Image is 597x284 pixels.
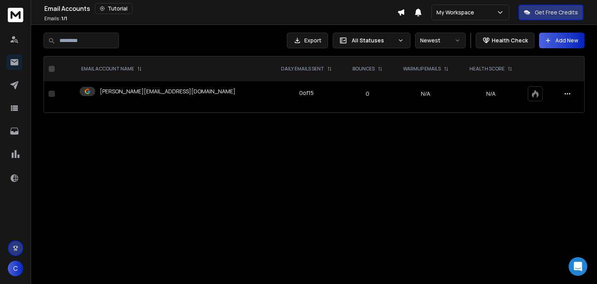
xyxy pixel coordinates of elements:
button: Get Free Credits [518,5,583,20]
div: Open Intercom Messenger [569,257,587,276]
button: Health Check [476,33,534,48]
span: 1 / 1 [61,15,67,22]
button: Newest [415,33,466,48]
p: N/A [464,90,518,98]
button: Add New [539,33,585,48]
button: Export [287,33,328,48]
div: EMAIL ACCOUNT NAME [81,66,142,72]
p: HEALTH SCORE [470,66,504,72]
div: 0 of 15 [299,89,314,97]
p: All Statuses [352,37,395,44]
p: WARMUP EMAILS [403,66,441,72]
p: [PERSON_NAME][EMAIL_ADDRESS][DOMAIN_NAME] [100,88,236,95]
p: Get Free Credits [535,9,578,16]
button: Tutorial [95,3,133,14]
p: Health Check [492,37,528,44]
button: C [8,261,23,276]
p: 0 [348,90,388,98]
p: My Workspace [436,9,477,16]
p: Emails : [44,16,67,22]
td: N/A [392,81,459,106]
p: DAILY EMAILS SENT [281,66,324,72]
div: Email Accounts [44,3,397,14]
p: BOUNCES [353,66,375,72]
